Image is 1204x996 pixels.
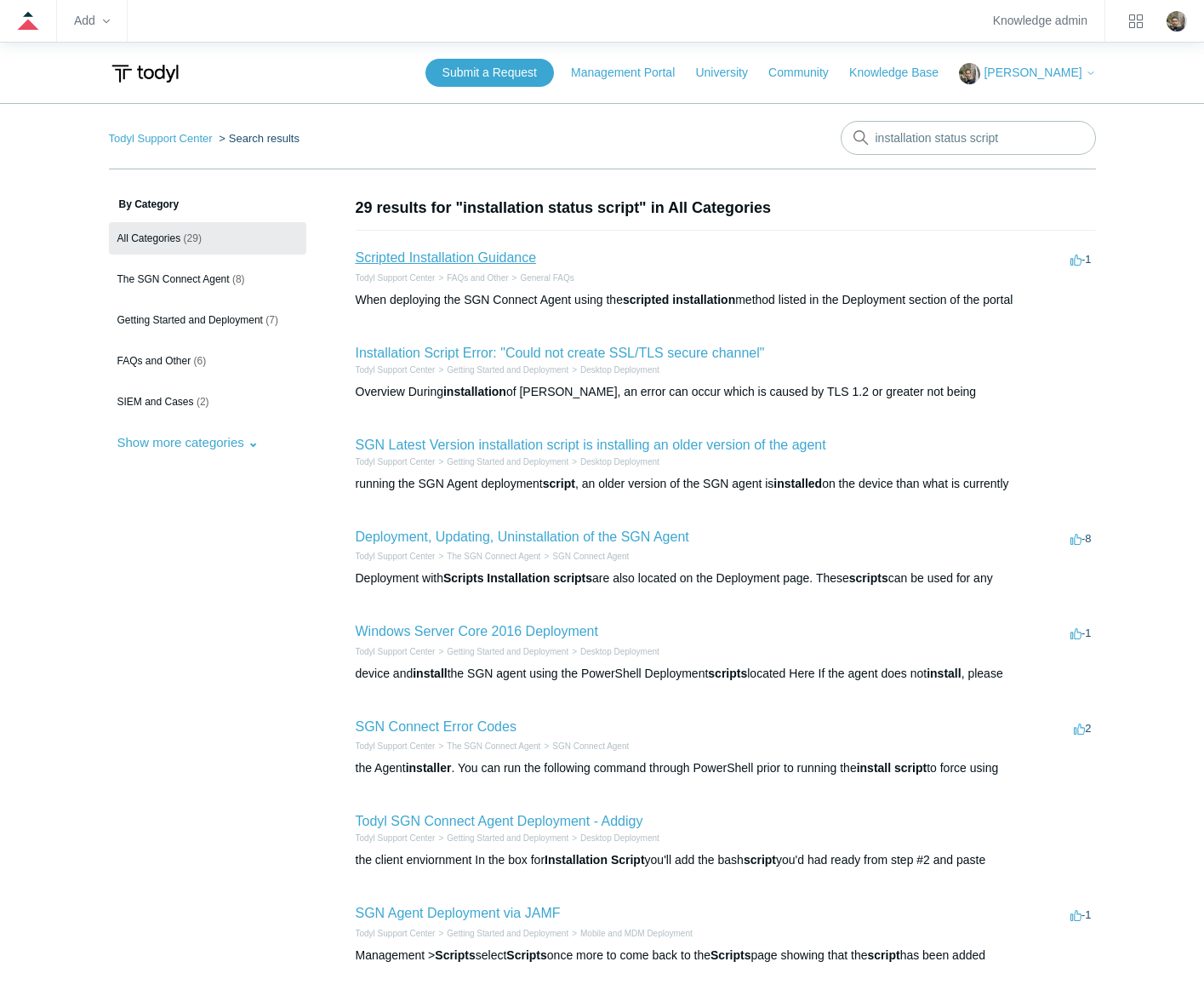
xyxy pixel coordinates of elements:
[568,832,659,844] li: Desktop Deployment
[356,272,436,284] li: Todyl Support Center
[435,272,508,284] li: FAQs and Other
[356,927,436,940] li: Todyl Support Center
[109,197,306,212] h3: By Category
[356,475,1096,493] div: running the SGN Agent deployment , an older version of the SGN agent is on the device than what i...
[356,719,516,734] a: SGN Connect Error Codes
[543,477,575,490] em: script
[194,355,207,367] span: (6)
[435,455,568,468] li: Getting Started and Deployment
[435,948,475,962] em: Scripts
[356,833,436,843] a: Todyl Support Center
[117,273,230,285] span: The SGN Connect Agent
[568,455,659,468] li: Desktop Deployment
[443,571,483,585] em: Scripts
[447,741,540,751] a: The SGN Connect Agent
[580,833,659,843] a: Desktop Deployment
[1070,627,1092,639] span: -1
[447,929,568,938] a: Getting Started and Deployment
[356,363,436,376] li: Todyl Support Center
[540,740,629,753] li: SGN Connect Agent
[443,385,506,398] em: installation
[520,273,573,283] a: General FAQs
[215,132,300,145] li: Search results
[849,571,888,585] em: scripts
[487,571,550,585] em: Installation
[1167,11,1187,31] img: user avatar
[74,16,110,26] zd-hc-trigger: Add
[959,63,1095,84] button: [PERSON_NAME]
[1074,722,1091,735] span: 2
[545,853,608,867] em: Installation
[232,273,245,285] span: (8)
[927,667,961,680] em: install
[447,552,540,561] a: The SGN Connect Agent
[356,550,436,563] li: Todyl Support Center
[623,293,669,306] em: scripted
[849,64,956,82] a: Knowledge Base
[356,906,561,920] a: SGN Agent Deployment via JAMF
[356,365,436,375] a: Todyl Support Center
[356,814,643,828] a: Todyl SGN Connect Agent Deployment - Addigy
[568,363,659,376] li: Desktop Deployment
[447,833,568,843] a: Getting Started and Deployment
[773,477,822,490] em: installed
[356,346,765,360] a: Installation Script Error: "Could not create SSL/TLS secure channel"
[356,457,436,467] a: Todyl Support Center
[109,345,306,377] a: FAQs and Other (6)
[117,314,263,326] span: Getting Started and Deployment
[109,263,306,295] a: The SGN Connect Agent (8)
[1167,11,1187,31] zd-hc-trigger: Click your profile icon to open the profile menu
[265,314,278,326] span: (7)
[435,927,568,940] li: Getting Started and Deployment
[117,232,181,244] span: All Categories
[184,232,202,244] span: (29)
[447,365,568,375] a: Getting Started and Deployment
[571,64,692,82] a: Management Portal
[1070,908,1092,921] span: -1
[356,647,436,656] a: Todyl Support Center
[868,948,900,962] em: script
[109,58,181,89] img: Todyl Support Center Help Center home page
[553,571,592,585] em: scripts
[447,647,568,656] a: Getting Started and Deployment
[356,851,1096,869] div: the client enviornment In the box for you'll add the bash you'd had ready from step #2 and paste
[356,529,689,544] a: Deployment, Updating, Uninstallation of the SGN Agent
[356,438,826,452] a: SGN Latest Version installation script is installing an older version of the agent
[894,761,927,775] em: script
[356,624,598,638] a: Windows Server Core 2016 Deployment
[509,272,574,284] li: General FAQs
[447,457,568,467] a: Getting Started and Deployment
[568,927,693,940] li: Mobile and MDM Deployment
[447,273,508,283] a: FAQs and Other
[984,66,1081,79] span: [PERSON_NAME]
[506,948,546,962] em: Scripts
[425,59,554,87] a: Submit a Request
[356,832,436,844] li: Todyl Support Center
[356,250,537,265] a: Scripted Installation Guidance
[356,291,1096,309] div: When deploying the SGN Connect Agent using the method listed in the Deployment section of the portal
[580,365,659,375] a: Desktop Deployment
[356,740,436,753] li: Todyl Support Center
[552,741,629,751] a: SGN Connect Agent
[540,550,629,563] li: SGN Connect Agent
[768,64,846,82] a: Community
[413,667,447,680] em: install
[109,222,306,255] a: All Categories (29)
[109,132,216,145] li: Todyl Support Center
[356,665,1096,683] div: device and the SGN agent using the PowerShell Deployment located Here If the agent does not , please
[744,853,776,867] em: script
[1070,532,1092,545] span: -8
[117,355,191,367] span: FAQs and Other
[552,552,629,561] a: SGN Connect Agent
[356,741,436,751] a: Todyl Support Center
[695,64,764,82] a: University
[672,293,735,306] em: installation
[568,645,659,658] li: Desktop Deployment
[435,645,568,658] li: Getting Started and Deployment
[109,304,306,336] a: Getting Started and Deployment (7)
[406,761,452,775] em: installer
[857,761,891,775] em: install
[109,132,213,145] a: Todyl Support Center
[356,455,436,468] li: Todyl Support Center
[708,667,747,680] em: scripts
